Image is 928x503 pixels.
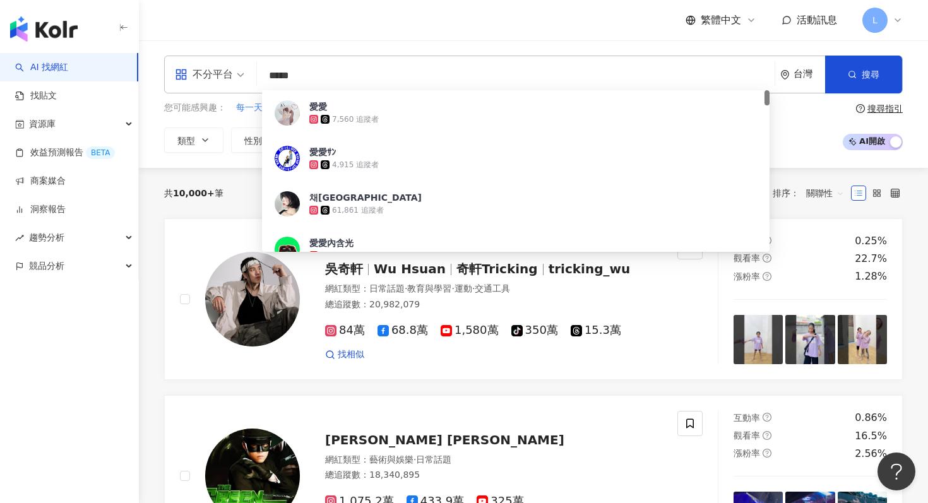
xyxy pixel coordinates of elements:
[325,469,662,482] div: 總追蹤數 ： 18,340,895
[511,324,558,337] span: 350萬
[763,272,771,281] span: question-circle
[244,136,262,146] span: 性別
[628,127,703,153] button: 更多篩選
[734,235,760,246] span: 互動率
[448,102,501,114] span: 全防水咖啡靴
[369,283,405,293] span: 日常話題
[447,101,501,115] button: 全防水咖啡靴
[773,183,851,203] div: 排序：
[374,127,442,153] button: 互動率
[15,146,115,159] a: 效益預測報告BETA
[734,413,760,423] span: 互動率
[855,234,887,248] div: 0.25%
[856,104,865,113] span: question-circle
[655,135,690,145] span: 更多篩選
[175,68,187,81] span: appstore
[763,413,771,422] span: question-circle
[449,127,518,153] button: 觀看率
[392,101,437,115] button: 積木咖啡靴
[164,102,226,114] span: 您可能感興趣：
[825,56,902,93] button: 搜尋
[378,324,428,337] span: 68.8萬
[877,453,915,490] iframe: Help Scout Beacon - Open
[325,299,662,311] div: 總追蹤數 ： 20,982,079
[177,136,195,146] span: 類型
[806,183,844,203] span: 關聯性
[855,447,887,461] div: 2.56%
[173,188,215,198] span: 10,000+
[325,324,365,337] span: 84萬
[463,136,489,146] span: 觀看率
[15,203,66,216] a: 洞察報告
[441,324,499,337] span: 1,580萬
[29,223,64,252] span: 趨勢分析
[867,104,903,114] div: 搜尋指引
[763,236,771,245] span: question-circle
[235,101,263,115] button: 每一天
[338,348,364,361] span: 找相似
[164,218,903,381] a: KOL Avatar吳奇軒Wu Hsuan奇軒Trickingtricking_wu網紅類型：日常話題·教育與學習·運動·交通工具總追蹤數：20,982,07984萬68.8萬1,580萬350...
[325,454,662,466] div: 網紅類型 ：
[571,324,621,337] span: 15.3萬
[15,61,68,74] a: searchAI 找網紅
[273,101,383,115] button: [PERSON_NAME]的每一天
[549,261,631,276] span: tricking_wu
[855,269,887,283] div: 1.28%
[855,429,887,443] div: 16.5%
[29,252,64,280] span: 競品分析
[205,252,300,346] img: KOL Avatar
[15,234,24,242] span: rise
[10,16,78,42] img: logo
[734,253,760,263] span: 觀看率
[838,315,887,364] img: post-image
[405,283,407,293] span: ·
[872,13,877,27] span: L
[164,188,223,198] div: 共 筆
[175,64,233,85] div: 不分平台
[472,283,475,293] span: ·
[763,431,771,440] span: question-circle
[325,261,363,276] span: 吳奇軒
[734,315,783,364] img: post-image
[456,261,538,276] span: 奇軒Tricking
[273,102,382,114] span: [PERSON_NAME]的每一天
[393,102,437,114] span: 積木咖啡靴
[231,127,290,153] button: 性別
[164,127,223,153] button: 類型
[763,449,771,458] span: question-circle
[15,90,57,102] a: 找貼文
[29,110,56,138] span: 資源庫
[780,70,790,80] span: environment
[325,432,564,447] span: [PERSON_NAME] [PERSON_NAME]
[701,13,741,27] span: 繁體中文
[387,136,413,146] span: 互動率
[794,69,825,80] div: 台灣
[862,69,879,80] span: 搜尋
[855,411,887,425] div: 0.86%
[325,348,364,361] a: 找相似
[369,454,413,465] span: 藝術與娛樂
[451,283,454,293] span: ·
[374,261,446,276] span: Wu Hsuan
[416,454,451,465] span: 日常話題
[311,136,338,146] span: 追蹤數
[407,283,451,293] span: 教育與學習
[538,136,592,146] span: 合作費用預估
[413,454,416,465] span: ·
[763,254,771,263] span: question-circle
[785,315,835,364] img: post-image
[236,102,263,114] span: 每一天
[15,175,66,187] a: 商案媒合
[797,14,837,26] span: 活動訊息
[734,271,760,281] span: 漲粉率
[734,430,760,441] span: 觀看率
[325,283,662,295] div: 網紅類型 ：
[298,127,366,153] button: 追蹤數
[455,283,472,293] span: 運動
[475,283,510,293] span: 交通工具
[734,448,760,458] span: 漲粉率
[855,252,887,266] div: 22.7%
[525,127,620,153] button: 合作費用預估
